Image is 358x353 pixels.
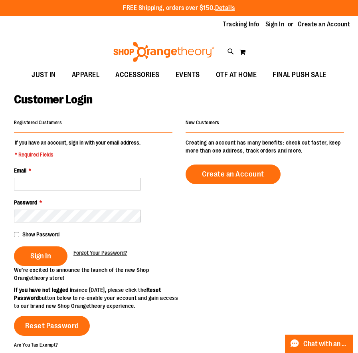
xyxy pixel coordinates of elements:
[265,20,285,29] a: Sign In
[14,120,62,125] strong: Registered Customers
[72,66,100,84] span: APPAREL
[25,321,79,330] span: Reset Password
[215,4,235,12] a: Details
[32,66,56,84] span: JUST IN
[115,66,160,84] span: ACCESSORIES
[22,231,59,238] span: Show Password
[14,139,141,159] legend: If you have an account, sign in with your email address.
[30,252,51,260] span: Sign In
[73,249,127,257] a: Forgot Your Password?
[123,4,235,13] p: FREE Shipping, orders over $150.
[202,170,264,178] span: Create an Account
[14,266,179,282] p: We’re excited to announce the launch of the new Shop Orangetheory store!
[186,139,344,155] p: Creating an account has many benefits: check out faster, keep more than one address, track orders...
[223,20,259,29] a: Tracking Info
[14,287,74,293] strong: If you have not logged in
[186,165,281,184] a: Create an Account
[216,66,257,84] span: OTF AT HOME
[14,286,179,310] p: since [DATE], please click the button below to re-enable your account and gain access to our bran...
[107,66,168,84] a: ACCESSORIES
[112,42,216,62] img: Shop Orangetheory
[24,66,64,84] a: JUST IN
[14,342,58,348] strong: Are You Tax Exempt?
[285,335,354,353] button: Chat with an Expert
[303,340,348,348] span: Chat with an Expert
[14,316,90,336] a: Reset Password
[64,66,108,84] a: APPAREL
[265,66,334,84] a: FINAL PUSH SALE
[14,167,26,174] span: Email
[14,287,161,301] strong: Reset Password
[298,20,350,29] a: Create an Account
[15,151,140,159] span: * Required Fields
[208,66,265,84] a: OTF AT HOME
[14,93,92,106] span: Customer Login
[273,66,326,84] span: FINAL PUSH SALE
[186,120,220,125] strong: New Customers
[14,246,67,266] button: Sign In
[168,66,208,84] a: EVENTS
[176,66,200,84] span: EVENTS
[14,199,37,206] span: Password
[73,250,127,256] span: Forgot Your Password?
